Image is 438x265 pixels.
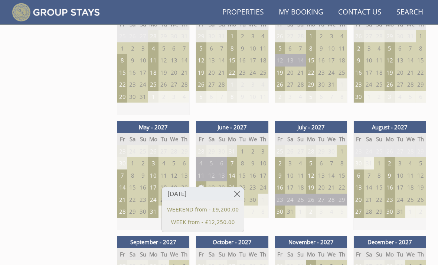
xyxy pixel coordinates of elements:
td: 19 [196,67,206,79]
td: 28 [217,78,227,91]
th: Th [416,133,426,145]
td: 30 [353,91,364,103]
td: 18 [148,67,158,79]
td: 11 [258,91,268,103]
a: WEEKEND from - £9,200.00 [167,206,239,214]
td: 25 [374,78,385,91]
td: 15 [117,67,128,79]
td: 6 [285,42,295,55]
th: Mo [306,133,316,145]
td: 4 [374,42,385,55]
td: 22 [306,67,316,79]
td: 7 [326,157,337,169]
th: We [405,133,416,145]
td: 4 [196,157,206,169]
td: 1 [364,91,374,103]
td: 28 [295,78,306,91]
td: 6 [179,157,190,169]
td: 28 [196,145,206,158]
td: 11 [196,169,206,182]
th: Tu [395,133,405,145]
td: 9 [275,169,285,182]
td: 21 [405,67,416,79]
td: 31 [138,91,148,103]
td: 27 [395,145,405,158]
td: 27 [395,78,405,91]
td: 23 [316,67,327,79]
th: Fr [353,133,364,145]
td: 1 [337,78,347,91]
td: 5 [169,157,179,169]
td: 2 [158,91,169,103]
td: 27 [206,78,217,91]
td: 13 [217,169,227,182]
td: 11 [337,42,347,55]
td: 3 [148,157,158,169]
td: 5 [275,42,285,55]
a: My Booking [276,4,326,21]
td: 13 [285,54,295,67]
td: 28 [405,145,416,158]
td: 26 [353,30,364,42]
td: 26 [158,78,169,91]
th: Tu [316,133,327,145]
td: 30 [206,30,217,42]
td: 25 [337,67,347,79]
td: 13 [169,54,179,67]
td: 5 [416,157,426,169]
td: 17 [364,67,374,79]
td: 15 [337,169,347,182]
a: Properties [219,4,267,21]
td: 1 [306,30,316,42]
th: We [169,133,179,145]
td: 10 [138,54,148,67]
td: 20 [395,67,405,79]
td: 7 [117,169,128,182]
td: 4 [148,42,158,55]
th: Su [374,133,385,145]
td: 4 [258,30,268,42]
td: 30 [117,157,128,169]
td: 6 [395,42,405,55]
td: 24 [364,145,374,158]
th: Th [179,133,190,145]
td: 18 [258,54,268,67]
td: 30 [395,30,405,42]
th: August - 2027 [353,121,426,133]
td: 26 [148,145,158,158]
td: 15 [237,169,248,182]
td: 16 [353,67,364,79]
td: 8 [127,169,138,182]
td: 30 [326,145,337,158]
td: 12 [196,54,206,67]
td: 5 [306,91,316,103]
td: 7 [326,91,337,103]
td: 9 [237,91,248,103]
td: 27 [158,145,169,158]
td: 11 [374,54,385,67]
th: Su [217,133,227,145]
td: 31 [179,30,190,42]
td: 6 [217,157,227,169]
td: 15 [306,54,316,67]
td: 4 [295,157,306,169]
td: 8 [416,42,426,55]
a: Contact Us [335,4,385,21]
td: 11 [158,169,169,182]
td: 3 [385,91,395,103]
th: Fr [117,133,128,145]
td: 14 [227,169,237,182]
td: 25 [117,30,128,42]
td: 18 [374,67,385,79]
td: 18 [337,54,347,67]
td: 31 [405,30,416,42]
td: 2 [385,157,395,169]
td: 6 [206,91,217,103]
td: 10 [148,169,158,182]
td: 25 [138,145,148,158]
td: 7 [217,91,227,103]
td: 4 [405,157,416,169]
td: 12 [169,169,179,182]
td: 2 [275,91,285,103]
td: 10 [326,42,337,55]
